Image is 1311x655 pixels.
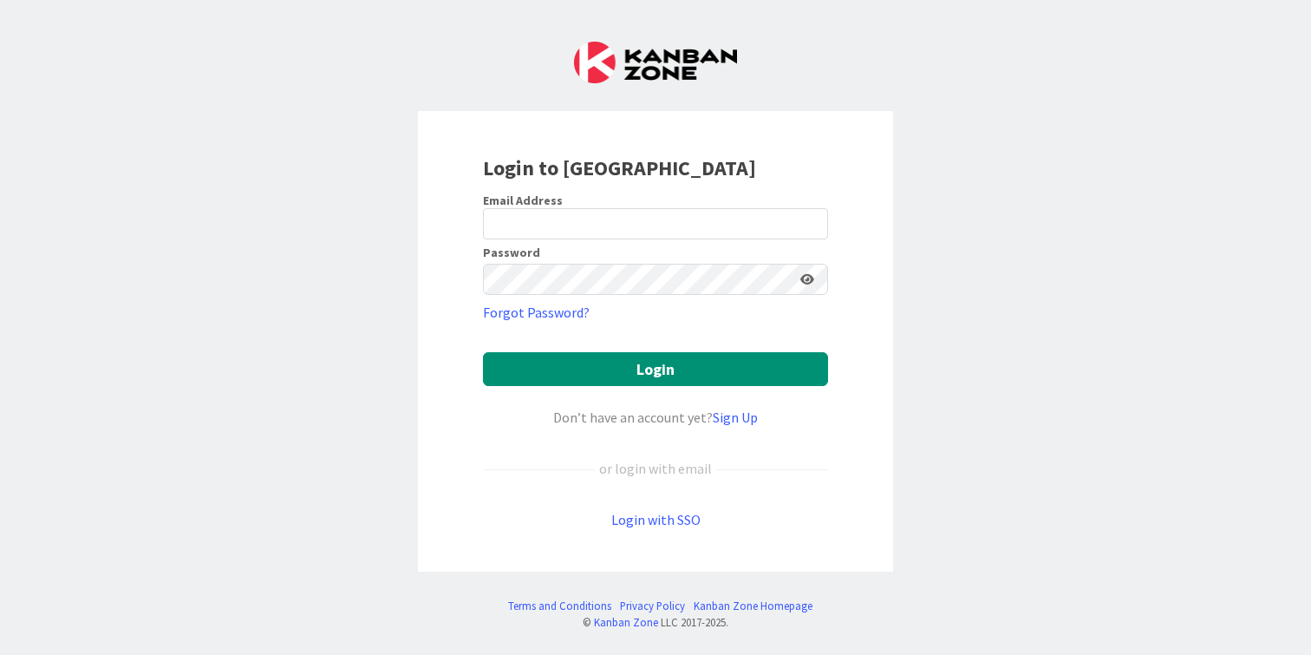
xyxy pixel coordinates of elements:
[483,193,563,208] label: Email Address
[508,598,611,614] a: Terms and Conditions
[694,598,812,614] a: Kanban Zone Homepage
[483,246,540,259] label: Password
[499,614,812,631] div: © LLC 2017- 2025 .
[483,154,756,181] b: Login to [GEOGRAPHIC_DATA]
[713,409,758,426] a: Sign Up
[594,615,658,629] a: Kanban Zone
[595,458,716,479] div: or login with email
[574,42,737,83] img: Kanban Zone
[483,407,828,428] div: Don’t have an account yet?
[483,352,828,386] button: Login
[483,302,590,323] a: Forgot Password?
[611,511,701,528] a: Login with SSO
[620,598,685,614] a: Privacy Policy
